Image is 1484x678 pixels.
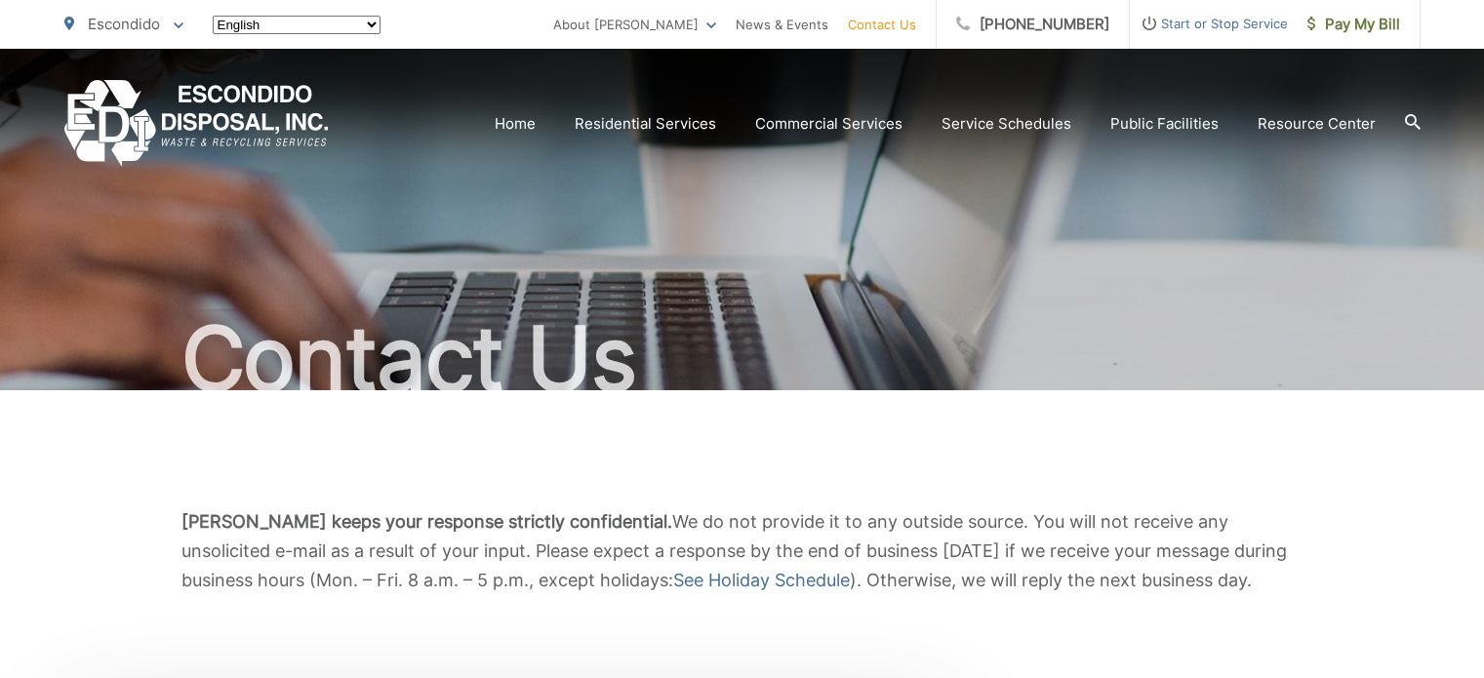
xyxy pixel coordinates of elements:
[1258,112,1376,136] a: Resource Center
[1307,13,1400,36] span: Pay My Bill
[495,112,536,136] a: Home
[575,112,716,136] a: Residential Services
[942,112,1071,136] a: Service Schedules
[553,13,716,36] a: About [PERSON_NAME]
[736,13,828,36] a: News & Events
[88,15,160,33] span: Escondido
[1110,112,1219,136] a: Public Facilities
[848,13,916,36] a: Contact Us
[673,566,850,595] a: See Holiday Schedule
[181,511,672,532] b: [PERSON_NAME] keeps your response strictly confidential.
[64,80,329,167] a: EDCD logo. Return to the homepage.
[64,310,1421,408] h1: Contact Us
[755,112,902,136] a: Commercial Services
[181,511,1287,590] span: We do not provide it to any outside source. You will not receive any unsolicited e-mail as a resu...
[213,16,381,34] select: Select a language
